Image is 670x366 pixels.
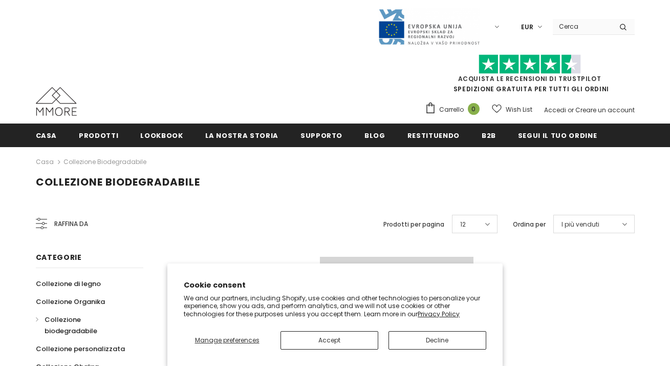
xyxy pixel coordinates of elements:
[63,157,146,166] a: Collezione biodegradabile
[364,131,385,140] span: Blog
[378,8,480,46] img: Javni Razpis
[460,219,466,230] span: 12
[36,293,105,311] a: Collezione Organika
[36,131,57,140] span: Casa
[568,106,574,114] span: or
[518,131,597,140] span: Segui il tuo ordine
[407,131,460,140] span: Restituendo
[513,219,546,230] label: Ordina per
[36,344,125,354] span: Collezione personalizzata
[36,311,132,340] a: Collezione biodegradabile
[482,131,496,140] span: B2B
[425,102,485,117] a: Carrello 0
[140,131,183,140] span: Lookbook
[205,131,278,140] span: La nostra storia
[184,331,270,350] button: Manage preferences
[364,124,385,147] a: Blog
[36,252,82,262] span: Categorie
[388,331,486,350] button: Decline
[205,124,278,147] a: La nostra storia
[378,22,480,31] a: Javni Razpis
[383,219,444,230] label: Prodotti per pagina
[54,218,88,230] span: Raffina da
[518,124,597,147] a: Segui il tuo ordine
[184,280,486,291] h2: Cookie consent
[36,124,57,147] a: Casa
[492,100,532,118] a: Wish List
[36,87,77,116] img: Casi MMORE
[79,124,118,147] a: Prodotti
[482,124,496,147] a: B2B
[45,315,97,336] span: Collezione biodegradabile
[439,105,464,115] span: Carrello
[36,340,125,358] a: Collezione personalizzata
[36,275,101,293] a: Collezione di legno
[36,297,105,307] span: Collezione Organika
[407,124,460,147] a: Restituendo
[575,106,635,114] a: Creare un account
[425,59,635,93] span: SPEDIZIONE GRATUITA PER TUTTI GLI ORDINI
[195,336,260,344] span: Manage preferences
[458,74,601,83] a: Acquista le recensioni di TrustPilot
[140,124,183,147] a: Lookbook
[479,54,581,74] img: Fidati di Pilot Stars
[184,294,486,318] p: We and our partners, including Shopify, use cookies and other technologies to personalize your ex...
[506,105,532,115] span: Wish List
[300,124,342,147] a: supporto
[300,131,342,140] span: supporto
[521,22,533,32] span: EUR
[544,106,566,114] a: Accedi
[79,131,118,140] span: Prodotti
[468,103,480,115] span: 0
[36,175,200,189] span: Collezione biodegradabile
[418,310,460,318] a: Privacy Policy
[36,279,101,289] span: Collezione di legno
[36,156,54,168] a: Casa
[561,219,599,230] span: I più venduti
[280,331,378,350] button: Accept
[553,19,612,34] input: Search Site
